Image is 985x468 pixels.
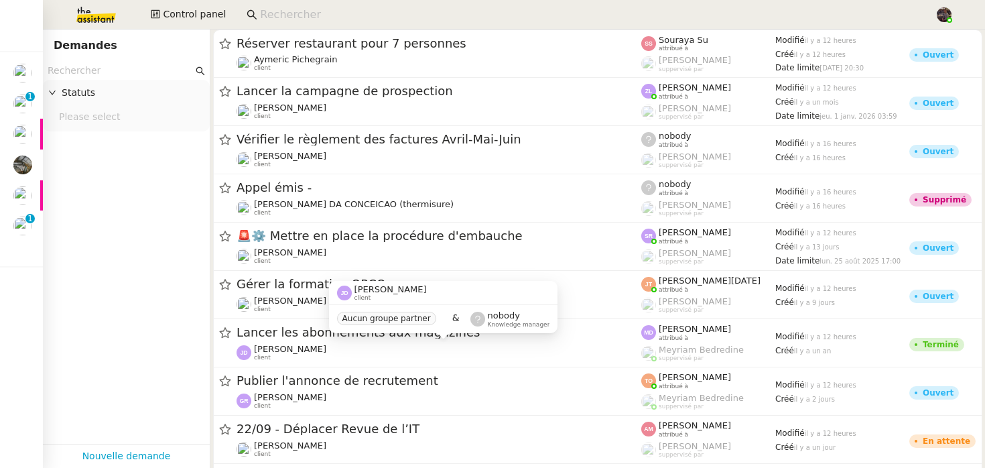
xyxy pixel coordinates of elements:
[659,141,688,149] span: attribué à
[641,179,775,196] app-user-label: attribué à
[641,55,775,72] app-user-label: suppervisé par
[237,442,251,457] img: users%2F9GXHdUEgf7ZlSXdwo7B3iBDT3M02%2Favatar%2Fimages.jpeg
[641,35,775,52] app-user-label: attribué à
[775,242,794,251] span: Créé
[641,276,775,293] app-user-label: attribué à
[659,403,704,410] span: suppervisé par
[237,182,641,194] span: Appel émis -
[659,296,731,306] span: [PERSON_NAME]
[659,393,744,403] span: Meyriam Bedredine
[805,140,856,148] span: il y a 16 heures
[775,332,805,341] span: Modifié
[641,324,775,341] app-user-label: attribué à
[659,441,731,451] span: [PERSON_NAME]
[237,296,641,313] app-user-detailed-label: client
[659,383,688,390] span: attribué à
[641,105,656,119] img: users%2FyQfMwtYgTqhRP2YHWHmG2s2LYaD3%2Favatar%2Fprofile-pic.png
[659,431,688,438] span: attribué à
[641,153,656,168] img: users%2FyQfMwtYgTqhRP2YHWHmG2s2LYaD3%2Favatar%2Fprofile-pic.png
[923,292,954,300] div: Ouvert
[641,201,656,216] img: users%2FyQfMwtYgTqhRP2YHWHmG2s2LYaD3%2Favatar%2Fprofile-pic.png
[641,200,775,217] app-user-label: suppervisé par
[237,38,641,50] span: Réserver restaurant pour 7 personnes
[937,7,951,22] img: 2af2e8ed-4e7a-4339-b054-92d163d57814
[923,341,959,349] div: Terminé
[641,131,775,148] app-user-label: attribué à
[659,372,731,382] span: [PERSON_NAME]
[641,443,656,457] img: users%2FoFdbodQ3TgNoWt9kP3GXAs5oaCq1%2Favatar%2Fprofile-pic.png
[775,50,794,59] span: Créé
[659,420,731,430] span: [PERSON_NAME]
[641,298,656,312] img: users%2FoFdbodQ3TgNoWt9kP3GXAs5oaCq1%2Favatar%2Fprofile-pic.png
[641,325,656,340] img: svg
[641,277,656,292] img: svg
[237,85,641,97] span: Lancer la campagne de prospection
[641,152,775,169] app-user-label: suppervisé par
[659,276,761,286] span: [PERSON_NAME][DATE]
[775,63,819,72] span: Date limite
[794,99,839,106] span: il y a un mois
[254,257,271,265] span: client
[659,179,691,189] span: nobody
[13,125,32,143] img: users%2FAXgjBsdPtrYuxuZvIJjRexEdqnq2%2Favatar%2F1599931753966.jpeg
[923,51,954,59] div: Ouvert
[775,83,805,93] span: Modifié
[163,7,226,22] span: Control panel
[923,244,954,252] div: Ouvert
[819,257,901,265] span: lun. 25 août 2025 17:00
[54,36,117,55] nz-page-header-title: Demandes
[254,199,454,209] span: [PERSON_NAME] DA CONCEICAO (thermisure)
[237,247,641,265] app-user-detailed-label: client
[659,324,731,334] span: [PERSON_NAME]
[805,229,856,237] span: il y a 12 heures
[25,92,35,101] nz-badge-sup: 1
[237,327,641,339] span: Lancer les abonnements aux magazines
[775,394,794,404] span: Créé
[237,54,641,72] app-user-detailed-label: client
[923,99,954,107] div: Ouvert
[237,151,641,168] app-user-detailed-label: client
[775,380,805,390] span: Modifié
[641,372,775,390] app-user-label: attribué à
[805,84,856,92] span: il y a 12 heures
[805,382,856,389] span: il y a 12 heures
[775,443,794,452] span: Créé
[659,162,704,169] span: suppervisé par
[237,199,641,217] app-user-detailed-label: client
[794,444,836,451] span: il y a un jour
[775,201,794,211] span: Créé
[254,441,326,451] span: [PERSON_NAME]
[659,200,731,210] span: [PERSON_NAME]
[254,344,326,354] span: [PERSON_NAME]
[237,345,251,360] img: svg
[260,6,921,24] input: Rechercher
[13,95,32,113] img: users%2FAXgjBsdPtrYuxuZvIJjRexEdqnq2%2Favatar%2F1599931753966.jpeg
[641,36,656,51] img: svg
[659,93,688,101] span: attribué à
[805,37,856,44] span: il y a 12 heures
[659,258,704,266] span: suppervisé par
[641,249,656,264] img: users%2FoFdbodQ3TgNoWt9kP3GXAs5oaCq1%2Favatar%2Fprofile-pic.png
[254,354,271,361] span: client
[641,229,656,243] img: svg
[254,151,326,161] span: [PERSON_NAME]
[48,63,193,78] input: Rechercher
[641,296,775,314] app-user-label: suppervisé par
[237,375,641,387] span: Publier l'annonce de recrutement
[659,190,688,197] span: attribué à
[237,344,641,361] app-user-detailed-label: client
[775,111,819,121] span: Date limite
[237,249,251,264] img: users%2FrZ9hsAwvZndyAxvpJrwIinY54I42%2Favatar%2FChatGPT%20Image%201%20aou%CC%82t%202025%2C%2011_1...
[641,394,656,409] img: users%2FaellJyylmXSg4jqeVbanehhyYJm1%2Favatar%2Fprofile-pic%20(4).png
[641,420,775,438] app-user-label: attribué à
[775,97,794,107] span: Créé
[775,153,794,162] span: Créé
[254,392,326,402] span: [PERSON_NAME]
[775,298,794,307] span: Créé
[641,248,775,266] app-user-label: suppervisé par
[641,346,656,361] img: users%2FaellJyylmXSg4jqeVbanehhyYJm1%2Favatar%2Fprofile-pic%20(4).png
[237,133,641,145] span: Vérifier le règlement des factures Avril-Mai-Juin
[805,285,856,292] span: il y a 12 heures
[254,64,271,72] span: client
[641,84,656,99] img: svg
